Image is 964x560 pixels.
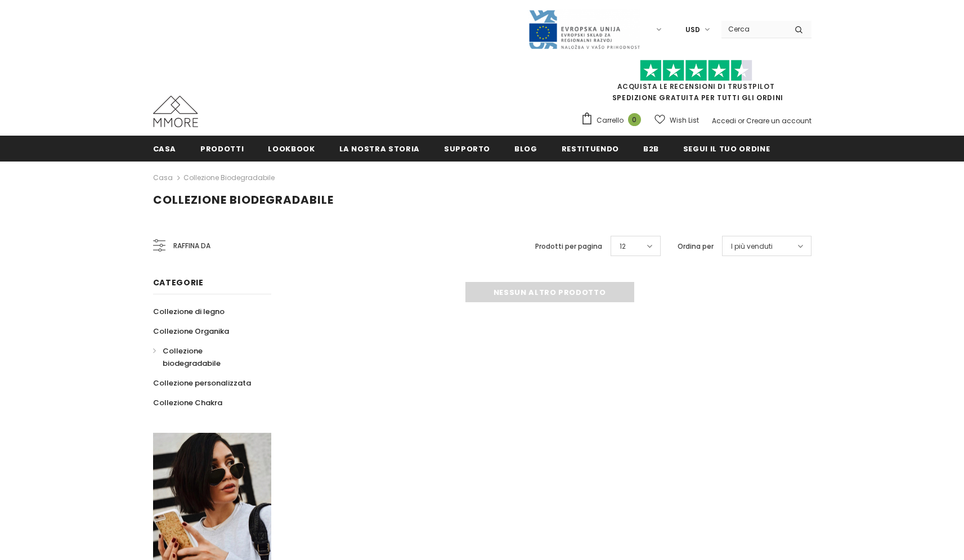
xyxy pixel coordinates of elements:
[153,321,229,341] a: Collezione Organika
[597,115,624,126] span: Carrello
[643,136,659,161] a: B2B
[153,136,177,161] a: Casa
[153,326,229,337] span: Collezione Organika
[562,144,619,154] span: Restituendo
[200,136,244,161] a: Prodotti
[528,24,640,34] a: Javni Razpis
[562,136,619,161] a: Restituendo
[712,116,736,126] a: Accedi
[153,373,251,393] a: Collezione personalizzata
[183,173,275,182] a: Collezione biodegradabile
[581,112,647,129] a: Carrello 0
[678,241,714,252] label: Ordina per
[617,82,775,91] a: Acquista le recensioni di TrustPilot
[153,397,222,408] span: Collezione Chakra
[444,136,490,161] a: supporto
[535,241,602,252] label: Prodotti per pagina
[620,241,626,252] span: 12
[643,144,659,154] span: B2B
[731,241,773,252] span: I più venduti
[153,144,177,154] span: Casa
[339,144,420,154] span: La nostra storia
[268,144,315,154] span: Lookbook
[444,144,490,154] span: supporto
[685,24,700,35] span: USD
[153,341,259,373] a: Collezione biodegradabile
[268,136,315,161] a: Lookbook
[153,171,173,185] a: Casa
[173,240,210,252] span: Raffina da
[153,393,222,413] a: Collezione Chakra
[581,65,811,102] span: SPEDIZIONE GRATUITA PER TUTTI GLI ORDINI
[654,110,699,130] a: Wish List
[153,277,204,288] span: Categorie
[628,113,641,126] span: 0
[528,9,640,50] img: Javni Razpis
[200,144,244,154] span: Prodotti
[721,21,786,37] input: Search Site
[163,346,221,369] span: Collezione biodegradabile
[153,96,198,127] img: Casi MMORE
[153,302,225,321] a: Collezione di legno
[746,116,811,126] a: Creare un account
[738,116,745,126] span: or
[339,136,420,161] a: La nostra storia
[153,378,251,388] span: Collezione personalizzata
[514,144,537,154] span: Blog
[153,192,334,208] span: Collezione biodegradabile
[153,306,225,317] span: Collezione di legno
[683,136,770,161] a: Segui il tuo ordine
[514,136,537,161] a: Blog
[670,115,699,126] span: Wish List
[640,60,752,82] img: Fidati di Pilot Stars
[683,144,770,154] span: Segui il tuo ordine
